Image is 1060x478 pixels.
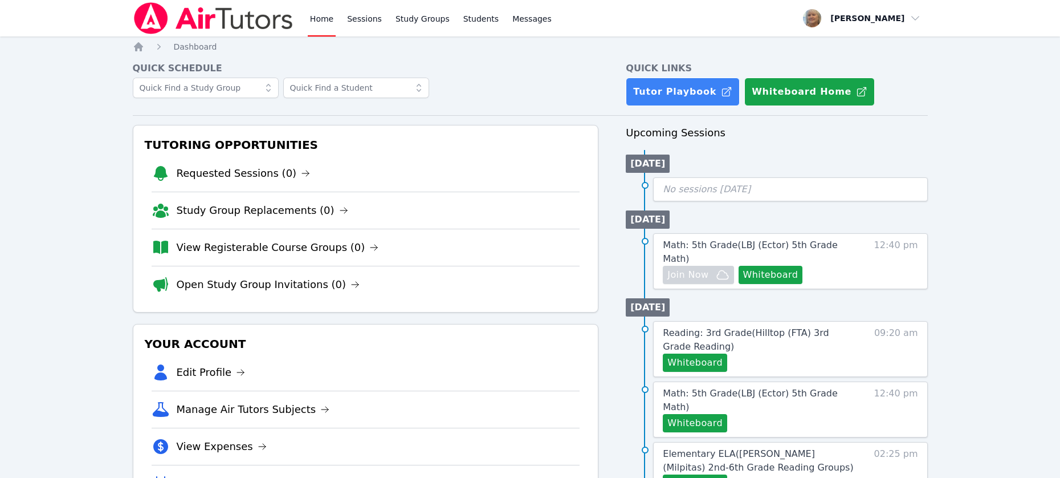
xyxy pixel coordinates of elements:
input: Quick Find a Study Group [133,78,279,98]
button: Whiteboard Home [744,78,875,106]
a: Tutor Playbook [626,78,740,106]
a: View Registerable Course Groups (0) [177,240,379,256]
span: No sessions [DATE] [663,184,751,195]
span: 12:40 pm [874,238,918,284]
span: Reading: 3rd Grade ( Hilltop (FTA) 3rd Grade Reading ) [663,327,829,352]
a: View Expenses [177,439,267,455]
span: Math: 5th Grade ( LBJ (Ector) 5th Grade Math ) [663,240,838,264]
img: Air Tutors [133,2,294,34]
input: Quick Find a Student [283,78,429,98]
li: [DATE] [626,155,670,173]
button: Whiteboard [663,354,727,372]
button: Whiteboard [663,414,727,432]
nav: Breadcrumb [133,41,928,52]
a: Elementary ELA([PERSON_NAME] (Milpitas) 2nd-6th Grade Reading Groups) [663,447,854,475]
h3: Your Account [142,334,589,354]
h4: Quick Links [626,62,927,75]
a: Manage Air Tutors Subjects [177,402,330,418]
a: Math: 5th Grade(LBJ (Ector) 5th Grade Math) [663,387,854,414]
li: [DATE] [626,298,670,317]
button: Join Now [663,266,733,284]
span: 12:40 pm [874,387,918,432]
a: Open Study Group Invitations (0) [177,277,360,293]
span: Dashboard [174,42,217,51]
a: Math: 5th Grade(LBJ (Ector) 5th Grade Math) [663,238,854,266]
h3: Upcoming Sessions [626,125,927,141]
a: Reading: 3rd Grade(Hilltop (FTA) 3rd Grade Reading) [663,326,854,354]
span: Messages [512,13,552,25]
a: Study Group Replacements (0) [177,202,348,218]
a: Requested Sessions (0) [177,165,311,181]
button: Whiteboard [739,266,803,284]
span: Elementary ELA ( [PERSON_NAME] (Milpitas) 2nd-6th Grade Reading Groups ) [663,448,853,473]
span: 09:20 am [874,326,918,372]
h4: Quick Schedule [133,62,599,75]
span: Math: 5th Grade ( LBJ (Ector) 5th Grade Math ) [663,388,838,412]
li: [DATE] [626,210,670,229]
a: Dashboard [174,41,217,52]
span: Join Now [667,268,708,282]
h3: Tutoring Opportunities [142,135,589,155]
a: Edit Profile [177,364,246,380]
